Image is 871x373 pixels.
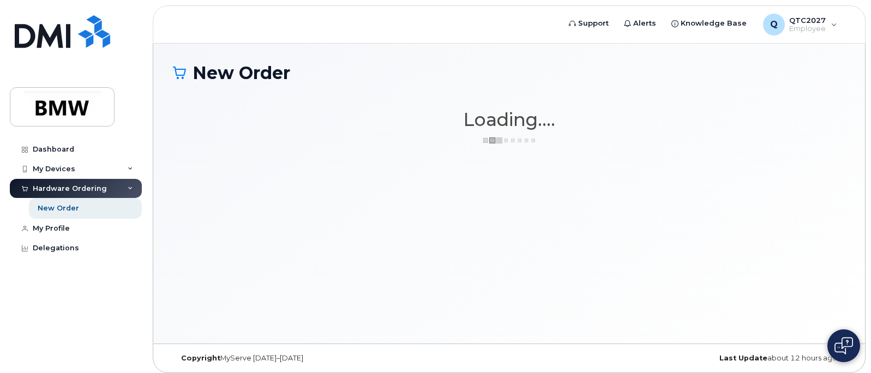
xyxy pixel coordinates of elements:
strong: Copyright [181,354,220,362]
img: Open chat [834,337,853,354]
div: MyServe [DATE]–[DATE] [173,354,397,363]
img: ajax-loader-3a6953c30dc77f0bf724df975f13086db4f4c1262e45940f03d1251963f1bf2e.gif [482,136,537,145]
h1: New Order [173,63,845,82]
div: about 12 hours ago [621,354,845,363]
h1: Loading.... [173,110,845,129]
strong: Last Update [719,354,767,362]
